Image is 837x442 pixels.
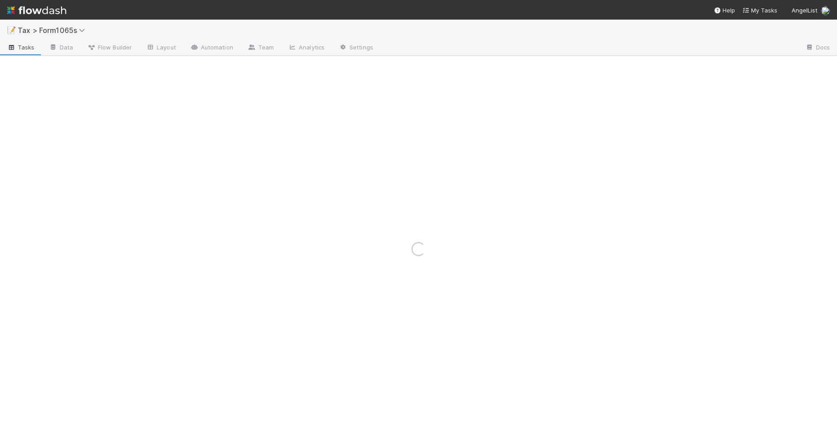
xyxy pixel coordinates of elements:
div: Help [714,6,735,15]
a: Settings [332,41,380,55]
span: 📝 [7,26,16,34]
img: avatar_45ea4894-10ca-450f-982d-dabe3bd75b0b.png [821,6,830,15]
a: Analytics [281,41,332,55]
a: Layout [139,41,183,55]
a: Data [42,41,80,55]
img: logo-inverted-e16ddd16eac7371096b0.svg [7,3,66,18]
span: Tasks [7,43,35,52]
a: Team [240,41,281,55]
a: My Tasks [742,6,777,15]
span: AngelList [792,7,817,14]
a: Docs [798,41,837,55]
span: Flow Builder [87,43,132,52]
span: Tax > Form1065s [18,26,89,35]
span: My Tasks [742,7,777,14]
a: Flow Builder [80,41,139,55]
a: Automation [183,41,240,55]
